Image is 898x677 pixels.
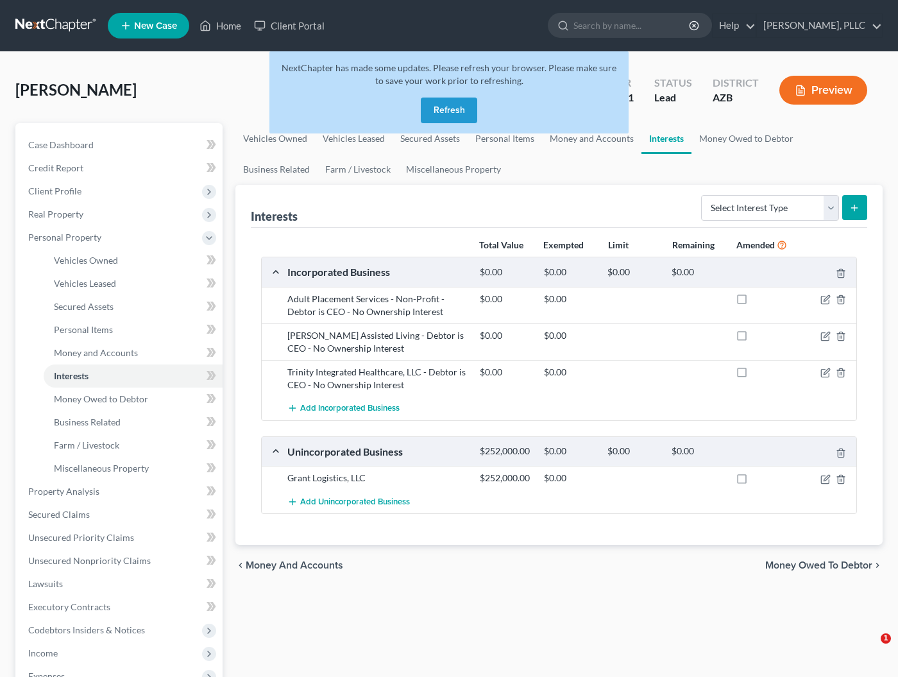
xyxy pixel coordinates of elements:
div: $0.00 [665,266,729,279]
a: Home [193,14,248,37]
a: Secured Claims [18,503,223,526]
input: Search by name... [573,13,691,37]
div: $252,000.00 [473,472,538,484]
span: NextChapter has made some updates. Please refresh your browser. Please make sure to save your wor... [282,62,616,86]
button: Preview [779,76,867,105]
div: $0.00 [601,266,665,279]
strong: Total Value [479,239,523,250]
a: Farm / Livestock [44,434,223,457]
div: Unincorporated Business [281,445,473,458]
span: Case Dashboard [28,139,94,150]
a: Unsecured Nonpriority Claims [18,549,223,572]
a: Money Owed to Debtor [691,123,801,154]
div: $0.00 [538,366,602,379]
div: $0.00 [473,329,538,342]
div: $0.00 [538,293,602,305]
a: Executory Contracts [18,596,223,619]
div: $0.00 [538,329,602,342]
span: Unsecured Nonpriority Claims [28,555,151,566]
span: Interests [54,370,89,381]
span: Lawsuits [28,578,63,589]
a: Money Owed to Debtor [44,388,223,411]
span: Miscellaneous Property [54,463,149,474]
div: $0.00 [601,445,665,458]
span: [PERSON_NAME] [15,80,137,99]
span: Executory Contracts [28,601,110,612]
a: Unsecured Priority Claims [18,526,223,549]
span: Secured Claims [28,509,90,520]
div: $0.00 [665,445,729,458]
div: $0.00 [538,266,602,279]
button: Refresh [421,98,477,123]
span: Secured Assets [54,301,114,312]
a: Miscellaneous Property [398,154,509,185]
div: Status [654,76,692,90]
span: Money and Accounts [246,560,343,570]
a: Miscellaneous Property [44,457,223,480]
a: Vehicles Leased [44,272,223,295]
div: Trinity Integrated Healthcare, LLC - Debtor is CEO - No Ownership Interest [281,366,473,391]
strong: Remaining [672,239,715,250]
span: Income [28,647,58,658]
a: Secured Assets [44,295,223,318]
a: [PERSON_NAME], PLLC [757,14,882,37]
span: Money Owed to Debtor [765,560,872,570]
a: Client Portal [248,14,331,37]
button: chevron_left Money and Accounts [235,560,343,570]
a: Vehicles Owned [235,123,315,154]
div: $0.00 [473,293,538,305]
a: Property Analysis [18,480,223,503]
span: Vehicles Owned [54,255,118,266]
div: $0.00 [538,472,602,484]
span: Personal Property [28,232,101,243]
i: chevron_left [235,560,246,570]
strong: Limit [608,239,629,250]
span: Farm / Livestock [54,440,119,450]
span: Client Profile [28,185,81,196]
iframe: Intercom live chat [854,633,885,664]
div: $252,000.00 [473,445,538,458]
div: $0.00 [538,445,602,458]
a: Personal Items [44,318,223,341]
a: Money and Accounts [44,341,223,364]
a: Farm / Livestock [318,154,398,185]
div: AZB [713,90,759,105]
a: Credit Report [18,157,223,180]
span: Codebtors Insiders & Notices [28,624,145,635]
a: Lawsuits [18,572,223,596]
a: Business Related [235,154,318,185]
div: Lead [654,90,692,105]
span: Add Incorporated Business [300,404,400,414]
i: chevron_right [872,560,883,570]
span: New Case [134,21,177,31]
button: Add Unincorporated Business [287,490,410,513]
span: Money Owed to Debtor [54,393,148,404]
a: Vehicles Owned [44,249,223,272]
span: Credit Report [28,162,83,173]
div: Interests [251,209,298,224]
a: Case Dashboard [18,133,223,157]
div: $0.00 [473,266,538,279]
span: Personal Items [54,324,113,335]
div: Incorporated Business [281,265,473,279]
span: Business Related [54,416,121,427]
span: Unsecured Priority Claims [28,532,134,543]
a: Interests [44,364,223,388]
button: Add Incorporated Business [287,397,400,420]
strong: Exempted [543,239,584,250]
div: Adult Placement Services - Non-Profit - Debtor is CEO - No Ownership Interest [281,293,473,318]
a: Help [713,14,756,37]
a: Interests [641,123,691,154]
strong: Amended [736,239,775,250]
span: Money and Accounts [54,347,138,358]
span: 1 [881,633,891,644]
span: Add Unincorporated Business [300,497,410,507]
div: [PERSON_NAME] Assisted Living - Debtor is CEO - No Ownership Interest [281,329,473,355]
button: Money Owed to Debtor chevron_right [765,560,883,570]
span: Real Property [28,209,83,219]
div: Grant Logistics, LLC [281,472,473,484]
span: Property Analysis [28,486,99,497]
div: $0.00 [473,366,538,379]
div: District [713,76,759,90]
a: Business Related [44,411,223,434]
